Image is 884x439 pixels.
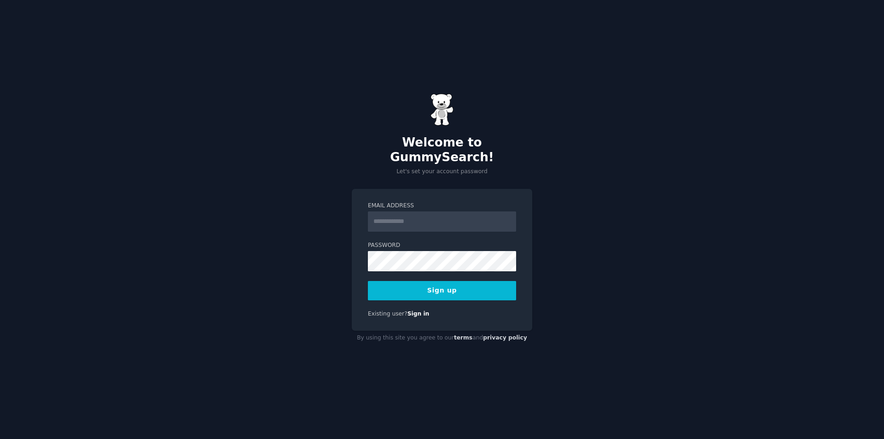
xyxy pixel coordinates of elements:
h2: Welcome to GummySearch! [352,135,532,164]
img: Gummy Bear [430,94,454,126]
label: Email Address [368,202,516,210]
span: Existing user? [368,310,407,317]
button: Sign up [368,281,516,300]
a: Sign in [407,310,430,317]
label: Password [368,241,516,250]
a: terms [454,334,472,341]
div: By using this site you agree to our and [352,331,532,345]
a: privacy policy [483,334,527,341]
p: Let's set your account password [352,168,532,176]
